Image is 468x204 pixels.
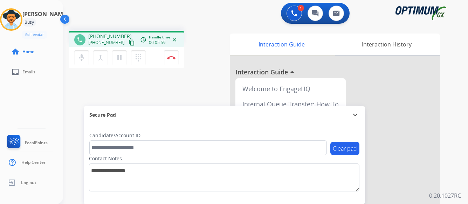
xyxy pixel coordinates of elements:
[238,81,343,96] div: Welcome to EngageHQ
[22,10,68,18] h3: [PERSON_NAME]
[89,111,116,118] span: Secure Pad
[96,53,105,62] mat-icon: merge_type
[21,180,36,185] span: Log out
[298,5,304,11] div: 1
[429,191,461,200] p: 0.20.1027RC
[22,18,36,27] div: Busy
[167,56,175,59] img: control
[22,31,47,39] button: Edit Avatar
[351,111,359,119] mat-icon: expand_more
[149,35,170,40] span: Handle time
[89,132,142,139] label: Candidate/Account ID:
[21,160,46,165] span: Help Center
[89,155,123,162] label: Contact Notes:
[25,140,48,146] span: FocalPoints
[330,142,359,155] button: Clear pad
[129,39,135,46] mat-icon: content_copy
[171,37,178,43] mat-icon: close
[88,33,132,40] span: [PHONE_NUMBER]
[22,69,35,75] span: Emails
[149,40,166,45] span: 00:05:59
[140,37,146,43] mat-icon: access_time
[22,49,34,54] span: Home
[11,68,20,76] mat-icon: inbox
[1,10,21,29] img: avatar
[77,53,86,62] mat-icon: mic
[333,34,440,55] div: Interaction History
[11,48,20,56] mat-icon: home
[88,40,125,45] span: [PHONE_NUMBER]
[77,37,83,43] mat-icon: phone
[238,96,343,112] div: Internal Queue Transfer: How To
[6,135,48,151] a: FocalPoints
[134,53,143,62] mat-icon: dialpad
[230,34,333,55] div: Interaction Guide
[115,53,124,62] mat-icon: pause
